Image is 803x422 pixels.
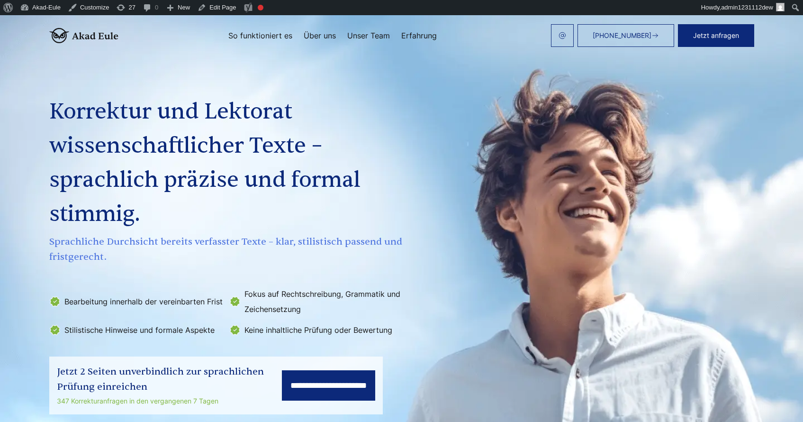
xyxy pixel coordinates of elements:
[49,286,224,317] li: Bearbeitung innerhalb der vereinbarten Frist
[304,32,336,39] a: Über uns
[559,32,566,39] img: email
[228,32,292,39] a: So funktioniert es
[57,364,282,394] div: Jetzt 2 Seiten unverbindlich zur sprachlichen Prüfung einreichen
[229,286,404,317] li: Fokus auf Rechtschreibung, Grammatik und Zeichensetzung
[401,32,437,39] a: Erfahrung
[678,24,754,47] button: Jetzt anfragen
[721,4,773,11] span: admin1231112dew
[229,322,404,338] li: Keine inhaltliche Prüfung oder Bewertung
[49,95,406,231] h1: Korrektur und Lektorat wissenschaftlicher Texte – sprachlich präzise und formal stimmig.
[577,24,674,47] a: [PHONE_NUMBER]
[347,32,390,39] a: Unser Team
[593,32,651,39] span: [PHONE_NUMBER]
[49,322,224,338] li: Stilistische Hinweise und formale Aspekte
[258,5,263,10] div: Focus keyphrase not set
[49,234,406,265] span: Sprachliche Durchsicht bereits verfasster Texte – klar, stilistisch passend und fristgerecht.
[49,28,118,43] img: logo
[57,395,282,407] div: 347 Korrekturanfragen in den vergangenen 7 Tagen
